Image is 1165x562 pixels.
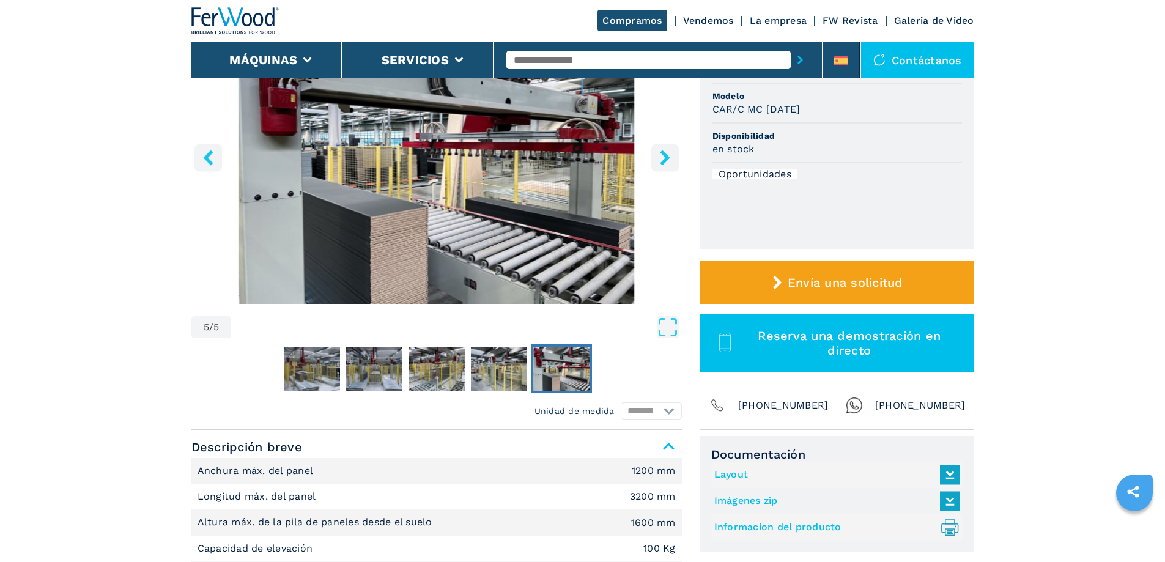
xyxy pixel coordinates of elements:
[229,53,297,67] button: Máquinas
[683,15,734,26] a: Vendemos
[712,102,801,116] h3: CAR/C MC [DATE]
[1118,476,1148,507] a: sharethis
[875,397,966,414] span: [PHONE_NUMBER]
[468,344,530,393] button: Go to Slide 4
[714,491,954,511] a: Imágenes zip
[409,347,465,391] img: dc259745672a05272745d7a3e264805d
[712,130,962,142] span: Disponibilidad
[198,542,316,555] p: Capacidad de elevación
[1113,507,1156,553] iframe: Chat
[712,90,962,102] span: Modelo
[191,7,279,34] img: Ferwood
[213,322,219,332] span: 5
[234,316,678,338] button: Open Fullscreen
[204,322,209,332] span: 5
[533,347,590,391] img: 4c08642a1c3930e04c0c65e74253dcf2
[846,397,863,414] img: Whatsapp
[632,466,676,476] em: 1200 mm
[198,464,317,478] p: Anchura máx. del panel
[281,344,342,393] button: Go to Slide 1
[712,169,797,179] div: Oportunidades
[284,347,340,391] img: 21edb186582e22bc5da549170ceb5714
[191,344,682,393] nav: Thumbnail Navigation
[531,344,592,393] button: Go to Slide 5
[651,144,679,171] button: right-button
[738,397,829,414] span: [PHONE_NUMBER]
[406,344,467,393] button: Go to Slide 3
[750,15,807,26] a: La empresa
[194,144,222,171] button: left-button
[712,142,755,156] h3: en stock
[534,405,615,417] em: Unidad de medida
[382,53,449,67] button: Servicios
[597,10,667,31] a: Compramos
[788,275,903,290] span: Envía una solicitud
[714,465,954,485] a: Layout
[346,347,402,391] img: 7aca70cb72a2ee3403ce1ec2ae64b372
[823,15,878,26] a: FW Revista
[209,322,213,332] span: /
[711,447,963,462] span: Documentación
[861,42,974,78] div: Contáctanos
[643,544,676,553] em: 100 Kg
[471,347,527,391] img: 4b447c7d8aaf25601dcb73d347647ee3
[344,344,405,393] button: Go to Slide 2
[631,518,676,528] em: 1600 mm
[198,516,435,529] p: Altura máx. de la pila de paneles desde el suelo
[700,314,974,372] button: Reserva una demostración en directo
[198,490,319,503] p: Longitud máx. del panel
[191,436,682,458] span: Descripción breve
[714,517,954,538] a: Informacion del producto
[191,7,682,304] img: Cargador SAG CAR/C MC 2/12/44
[739,328,960,358] span: Reserva una demostración en directo
[700,261,974,304] button: Envía una solicitud
[791,46,810,74] button: submit-button
[630,492,676,501] em: 3200 mm
[873,54,886,66] img: Contáctanos
[191,7,682,304] div: Go to Slide 5
[709,397,726,414] img: Phone
[894,15,974,26] a: Galeria de Video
